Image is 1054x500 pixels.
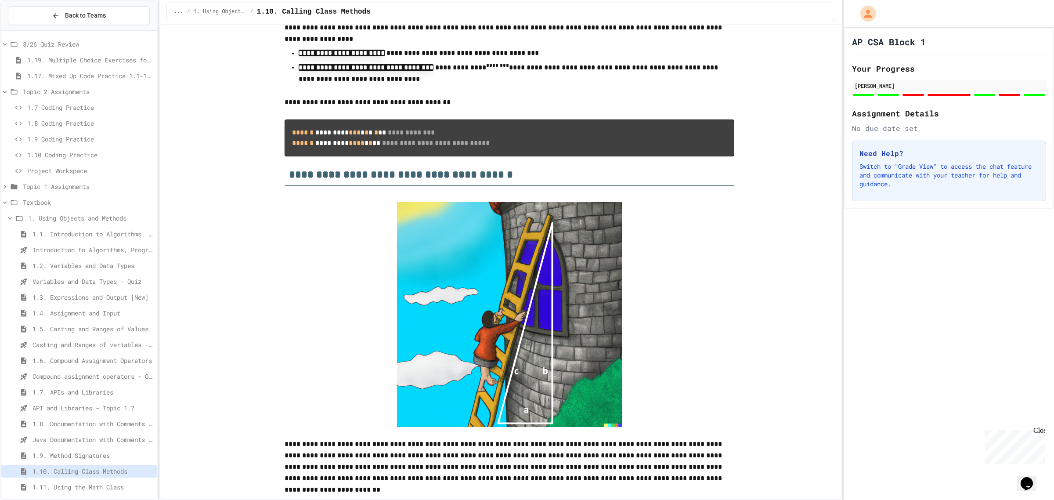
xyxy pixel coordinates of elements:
[859,162,1039,188] p: Switch to "Grade View" to access the chat feature and communicate with your teacher for help and ...
[855,82,1043,90] div: [PERSON_NAME]
[32,467,153,476] span: 1.10. Calling Class Methods
[23,87,153,96] span: Topic 2 Assignments
[27,55,153,65] span: 1.19. Multiple Choice Exercises for Unit 1a (1.1-1.6)
[32,372,153,381] span: Compound assignment operators - Quiz
[32,435,153,444] span: Java Documentation with Comments - Topic 1.8
[27,134,153,144] span: 1.9 Coding Practice
[65,11,106,20] span: Back to Teams
[187,8,190,15] span: /
[852,123,1046,134] div: No due date set
[27,150,153,159] span: 1.10 Coding Practice
[32,293,153,302] span: 1.3. Expressions and Output [New]
[32,308,153,318] span: 1.4. Assignment and Input
[1017,465,1045,491] iframe: chat widget
[250,8,253,15] span: /
[27,119,153,128] span: 1.8 Coding Practice
[852,36,926,48] h1: AP CSA Block 1
[27,166,153,175] span: Project Workspace
[27,103,153,112] span: 1.7 Coding Practice
[32,403,153,413] span: API and Libraries - Topic 1.7
[32,245,153,254] span: Introduction to Algorithms, Programming, and Compilers
[981,427,1045,464] iframe: chat widget
[27,71,153,80] span: 1.17. Mixed Up Code Practice 1.1-1.6
[23,40,153,49] span: 8/26 Quiz Review
[851,4,878,24] div: My Account
[174,8,184,15] span: ...
[32,388,153,397] span: 1.7. APIs and Libraries
[32,261,153,270] span: 1.2. Variables and Data Types
[28,214,153,223] span: 1. Using Objects and Methods
[852,62,1046,75] h2: Your Progress
[32,419,153,428] span: 1.8. Documentation with Comments and Preconditions
[257,7,371,17] span: 1.10. Calling Class Methods
[23,182,153,191] span: Topic 1 Assignments
[32,277,153,286] span: Variables and Data Types - Quiz
[8,6,150,25] button: Back to Teams
[23,198,153,207] span: Textbook
[859,148,1039,159] h3: Need Help?
[4,4,61,56] div: Chat with us now!Close
[852,107,1046,120] h2: Assignment Details
[194,8,247,15] span: 1. Using Objects and Methods
[32,229,153,239] span: 1.1. Introduction to Algorithms, Programming, and Compilers
[32,340,153,349] span: Casting and Ranges of variables - Quiz
[32,324,153,333] span: 1.5. Casting and Ranges of Values
[32,356,153,365] span: 1.6. Compound Assignment Operators
[32,451,153,460] span: 1.9. Method Signatures
[32,482,153,492] span: 1.11. Using the Math Class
